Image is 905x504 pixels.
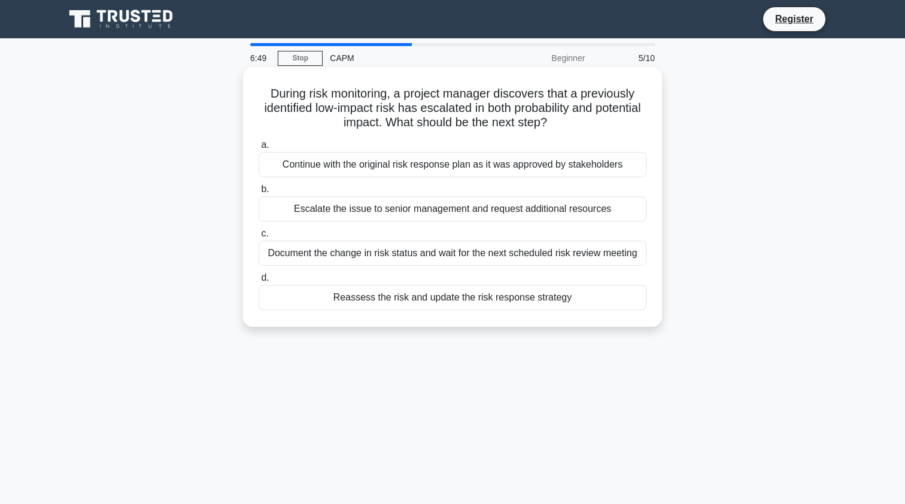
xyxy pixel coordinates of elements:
div: 6:49 [243,46,278,70]
div: Continue with the original risk response plan as it was approved by stakeholders [259,152,646,177]
span: a. [261,139,269,150]
a: Register [768,11,821,26]
div: Reassess the risk and update the risk response strategy [259,285,646,310]
div: 5/10 [592,46,662,70]
span: b. [261,184,269,194]
span: d. [261,272,269,283]
a: Stop [278,51,323,66]
h5: During risk monitoring, a project manager discovers that a previously identified low-impact risk ... [257,86,648,130]
div: Document the change in risk status and wait for the next scheduled risk review meeting [259,241,646,266]
div: Escalate the issue to senior management and request additional resources [259,196,646,221]
span: c. [261,228,268,238]
div: Beginner [487,46,592,70]
div: CAPM [323,46,487,70]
